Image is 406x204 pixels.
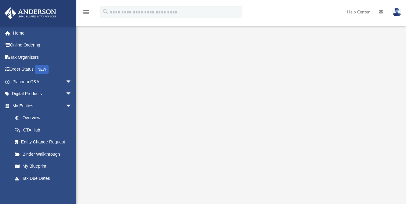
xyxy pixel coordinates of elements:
[66,76,78,88] span: arrow_drop_down
[9,124,81,136] a: CTA Hub
[9,112,81,124] a: Overview
[4,27,81,39] a: Home
[9,136,81,148] a: Entity Change Request
[4,76,81,88] a: Platinum Q&Aarrow_drop_down
[66,88,78,100] span: arrow_drop_down
[4,63,81,76] a: Order StatusNEW
[4,39,81,51] a: Online Ordering
[4,51,81,63] a: Tax Organizers
[35,65,49,74] div: NEW
[66,100,78,112] span: arrow_drop_down
[9,172,81,184] a: Tax Due Dates
[102,8,109,15] i: search
[3,7,58,19] img: Anderson Advisors Platinum Portal
[9,148,81,160] a: Binder Walkthrough
[9,160,78,172] a: My Blueprint
[4,100,81,112] a: My Entitiesarrow_drop_down
[4,88,81,100] a: Digital Productsarrow_drop_down
[392,8,401,17] img: User Pic
[82,9,90,16] i: menu
[82,12,90,16] a: menu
